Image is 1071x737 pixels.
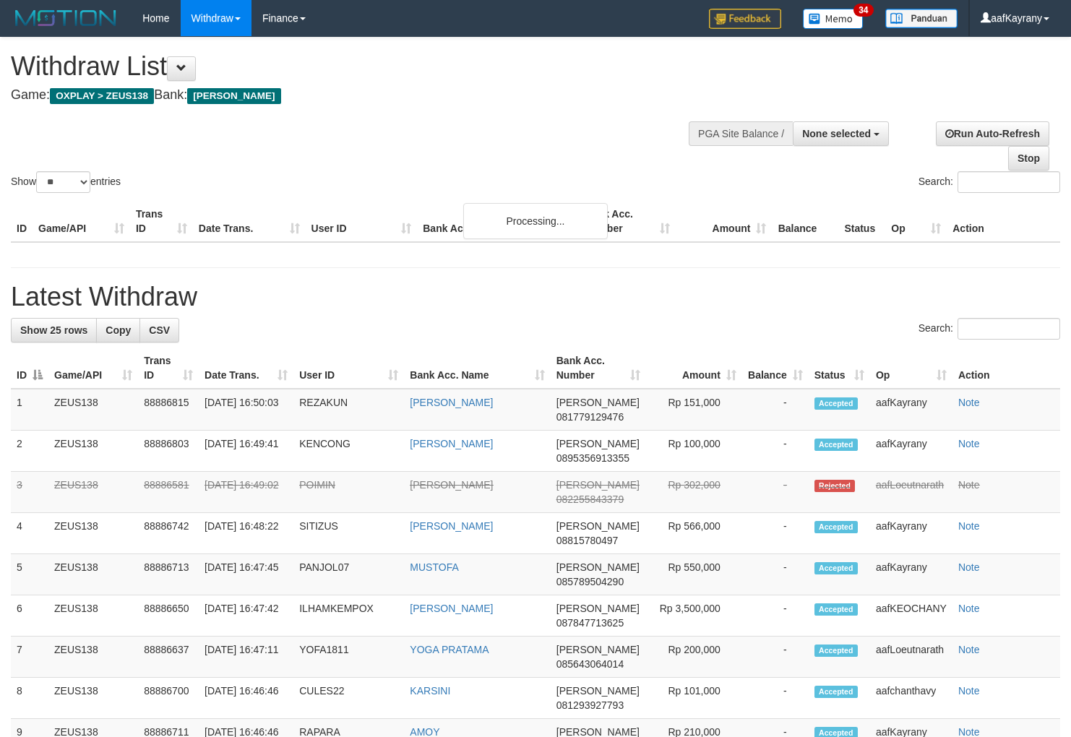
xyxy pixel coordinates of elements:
[742,554,809,595] td: -
[556,411,624,423] span: Copy 081779129476 to clipboard
[410,644,489,655] a: YOGA PRATAMA
[139,318,179,342] a: CSV
[885,201,947,242] th: Op
[410,438,493,449] a: [PERSON_NAME]
[814,439,858,451] span: Accepted
[885,9,958,28] img: panduan.png
[404,348,550,389] th: Bank Acc. Name: activate to sort column ascending
[293,637,404,678] td: YOFA1811
[138,513,199,554] td: 88886742
[410,479,493,491] a: [PERSON_NAME]
[417,201,578,242] th: Bank Acc. Name
[48,554,138,595] td: ZEUS138
[199,348,293,389] th: Date Trans.: activate to sort column ascending
[870,513,952,554] td: aafKayrany
[814,645,858,657] span: Accepted
[556,452,629,464] span: Copy 0895356913355 to clipboard
[410,397,493,408] a: [PERSON_NAME]
[556,603,640,614] span: [PERSON_NAME]
[138,472,199,513] td: 88886581
[11,472,48,513] td: 3
[870,595,952,637] td: aafKEOCHANY
[958,479,980,491] a: Note
[11,318,97,342] a: Show 25 rows
[814,521,858,533] span: Accepted
[199,637,293,678] td: [DATE] 16:47:11
[958,397,980,408] a: Note
[556,494,624,505] span: Copy 082255843379 to clipboard
[199,389,293,431] td: [DATE] 16:50:03
[48,513,138,554] td: ZEUS138
[947,201,1060,242] th: Action
[11,7,121,29] img: MOTION_logo.png
[646,348,742,389] th: Amount: activate to sort column ascending
[48,431,138,472] td: ZEUS138
[96,318,140,342] a: Copy
[814,603,858,616] span: Accepted
[646,431,742,472] td: Rp 100,000
[11,171,121,193] label: Show entries
[138,595,199,637] td: 88886650
[556,658,624,670] span: Copy 085643064014 to clipboard
[199,554,293,595] td: [DATE] 16:47:45
[556,438,640,449] span: [PERSON_NAME]
[958,318,1060,340] input: Search:
[793,121,889,146] button: None selected
[958,644,980,655] a: Note
[293,678,404,719] td: CULES22
[838,201,885,242] th: Status
[646,637,742,678] td: Rp 200,000
[48,389,138,431] td: ZEUS138
[11,201,33,242] th: ID
[293,431,404,472] td: KENCONG
[919,318,1060,340] label: Search:
[138,554,199,595] td: 88886713
[11,678,48,719] td: 8
[802,128,871,139] span: None selected
[410,685,450,697] a: KARSINI
[33,201,130,242] th: Game/API
[306,201,418,242] th: User ID
[870,431,952,472] td: aafKayrany
[187,88,280,104] span: [PERSON_NAME]
[803,9,864,29] img: Button%20Memo.svg
[919,171,1060,193] label: Search:
[556,397,640,408] span: [PERSON_NAME]
[676,201,773,242] th: Amount
[556,479,640,491] span: [PERSON_NAME]
[1008,146,1049,171] a: Stop
[958,685,980,697] a: Note
[742,348,809,389] th: Balance: activate to sort column ascending
[36,171,90,193] select: Showentries
[814,562,858,574] span: Accepted
[410,561,458,573] a: MUSTOFA
[193,201,306,242] th: Date Trans.
[646,389,742,431] td: Rp 151,000
[936,121,1049,146] a: Run Auto-Refresh
[551,348,646,389] th: Bank Acc. Number: activate to sort column ascending
[199,513,293,554] td: [DATE] 16:48:22
[809,348,870,389] th: Status: activate to sort column ascending
[556,520,640,532] span: [PERSON_NAME]
[870,554,952,595] td: aafKayrany
[11,88,700,103] h4: Game: Bank:
[48,637,138,678] td: ZEUS138
[50,88,154,104] span: OXPLAY > ZEUS138
[293,513,404,554] td: SITIZUS
[11,431,48,472] td: 2
[870,389,952,431] td: aafKayrany
[870,637,952,678] td: aafLoeutnarath
[293,595,404,637] td: ILHAMKEMPOX
[742,472,809,513] td: -
[646,554,742,595] td: Rp 550,000
[958,438,980,449] a: Note
[556,617,624,629] span: Copy 087847713625 to clipboard
[556,576,624,587] span: Copy 085789504290 to clipboard
[814,686,858,698] span: Accepted
[11,595,48,637] td: 6
[48,678,138,719] td: ZEUS138
[11,52,700,81] h1: Withdraw List
[814,480,855,492] span: Rejected
[689,121,793,146] div: PGA Site Balance /
[870,472,952,513] td: aafLoeutnarath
